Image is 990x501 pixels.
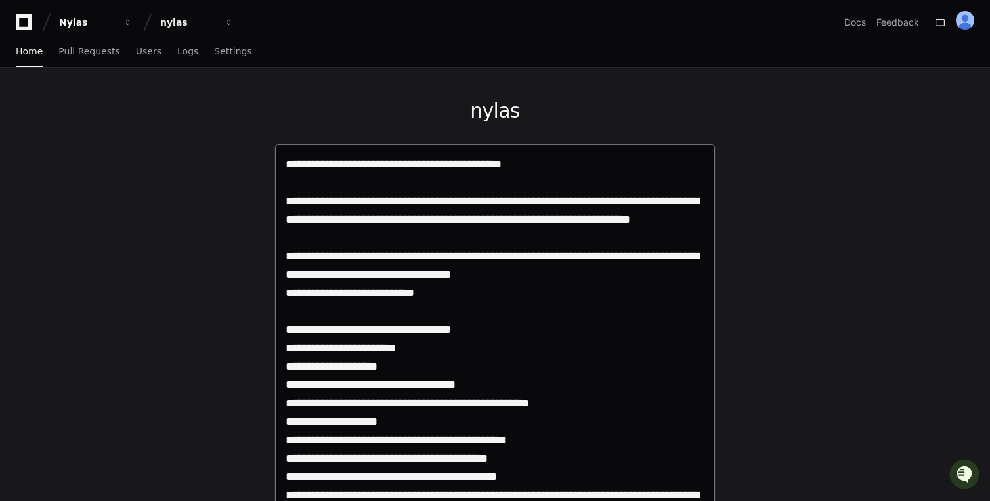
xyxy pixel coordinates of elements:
[177,37,198,67] a: Logs
[54,11,138,34] button: Nylas
[93,137,159,148] a: Powered byPylon
[131,138,159,148] span: Pylon
[45,111,166,121] div: We're available if you need us!
[59,16,116,29] div: Nylas
[136,37,161,67] a: Users
[956,11,974,30] img: ALV-UjXTkyNlQinggvPoFjY3KaWo60QhJIBqIosLj6I_42wenA8ozpOr0Kh9KiETj_CjU0WvN4_JbJYad5pVnOQXKwqny35et...
[214,37,251,67] a: Settings
[160,16,217,29] div: nylas
[58,47,119,55] span: Pull Requests
[45,98,215,111] div: Start new chat
[948,458,983,493] iframe: Open customer support
[58,37,119,67] a: Pull Requests
[876,16,919,29] button: Feedback
[13,53,239,74] div: Welcome
[155,11,239,34] button: nylas
[274,99,716,123] h1: nylas
[16,47,43,55] span: Home
[177,47,198,55] span: Logs
[16,37,43,67] a: Home
[13,98,37,121] img: 1756235613930-3d25f9e4-fa56-45dd-b3ad-e072dfbd1548
[214,47,251,55] span: Settings
[13,13,39,39] img: PlayerZero
[136,47,161,55] span: Users
[223,102,239,118] button: Start new chat
[844,16,866,29] a: Docs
